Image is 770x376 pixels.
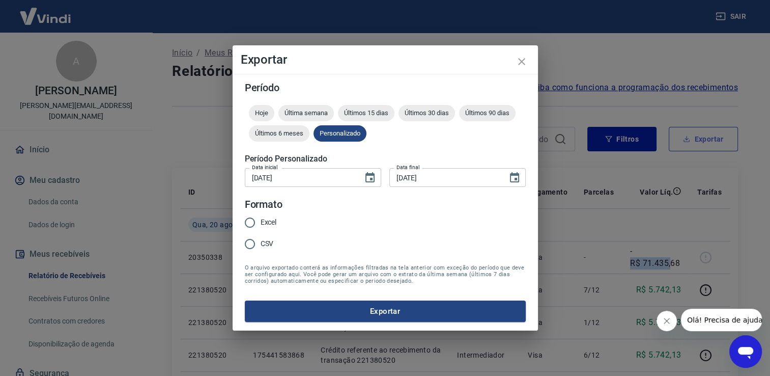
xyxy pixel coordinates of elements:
div: Últimos 6 meses [249,125,309,142]
span: Hoje [249,109,274,117]
input: DD/MM/YYYY [245,168,356,187]
span: Última semana [278,109,334,117]
legend: Formato [245,197,283,212]
span: O arquivo exportado conterá as informações filtradas na tela anterior com exceção do período que ... [245,264,526,284]
div: Hoje [249,105,274,121]
button: close [509,49,534,74]
button: Choose date, selected date is 29 de ago de 2025 [504,168,525,188]
span: Últimos 90 dias [459,109,516,117]
label: Data inicial [252,164,278,171]
div: Última semana [278,105,334,121]
iframe: Fechar mensagem [657,311,677,331]
iframe: Mensagem da empresa [681,309,762,331]
div: Últimos 90 dias [459,105,516,121]
span: Últimos 15 dias [338,109,394,117]
span: Últimos 6 meses [249,129,309,137]
span: CSV [261,238,274,249]
span: Excel [261,217,277,228]
div: Últimos 15 dias [338,105,394,121]
div: Últimos 30 dias [398,105,455,121]
span: Olá! Precisa de ajuda? [6,7,85,15]
h5: Período Personalizado [245,154,526,164]
label: Data final [396,164,419,171]
button: Choose date, selected date is 18 de ago de 2025 [360,168,380,188]
span: Últimos 30 dias [398,109,455,117]
div: Personalizado [313,125,366,142]
input: DD/MM/YYYY [389,168,500,187]
span: Personalizado [313,129,366,137]
h4: Exportar [241,53,530,66]
button: Exportar [245,301,526,322]
h5: Período [245,83,526,93]
iframe: Botão para abrir a janela de mensagens [729,335,762,368]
